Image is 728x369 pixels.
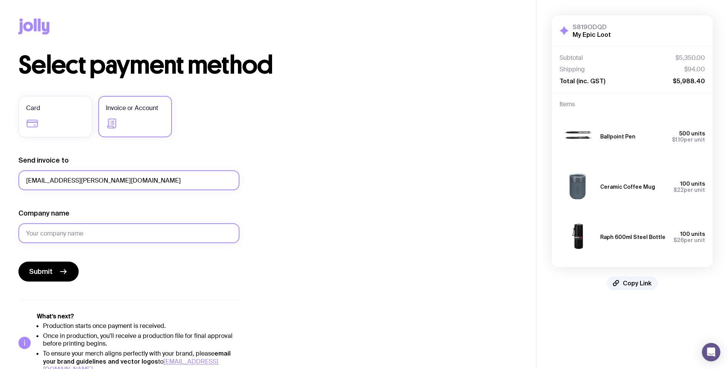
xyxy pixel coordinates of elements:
span: Shipping [560,66,585,73]
li: Production starts once payment is received. [43,322,239,330]
button: Submit [18,262,79,282]
div: Open Intercom Messenger [702,343,720,361]
span: $26 [674,237,684,243]
input: Your company name [18,223,239,243]
span: Copy Link [623,279,652,287]
h3: S819ODQD [573,23,611,31]
span: 500 units [679,130,705,137]
span: 100 units [680,231,705,237]
h5: What’s next? [37,313,239,320]
span: Card [26,104,40,113]
span: per unit [674,187,705,193]
h3: Raph 600ml Steel Bottle [600,234,665,240]
span: Invoice or Account [106,104,158,113]
span: per unit [672,137,705,143]
span: Subtotal [560,54,583,62]
span: $1.10 [672,137,684,143]
span: Total (inc. GST) [560,77,605,85]
h3: Ceramic Coffee Mug [600,184,655,190]
input: accounts@company.com [18,170,239,190]
h2: My Epic Loot [573,31,611,38]
h3: Ballpoint Pen [600,133,636,140]
span: $22 [674,187,684,193]
label: Send invoice to [18,156,69,165]
span: $5,988.40 [673,77,705,85]
h1: Select payment method [18,53,518,77]
span: Submit [29,267,53,276]
li: Once in production, you'll receive a production file for final approval before printing begins. [43,332,239,348]
span: 100 units [680,181,705,187]
h4: Items [560,100,705,108]
label: Company name [18,209,69,218]
span: per unit [674,237,705,243]
span: $94.00 [684,66,705,73]
span: $5,350.00 [675,54,705,62]
button: Copy Link [607,276,658,290]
